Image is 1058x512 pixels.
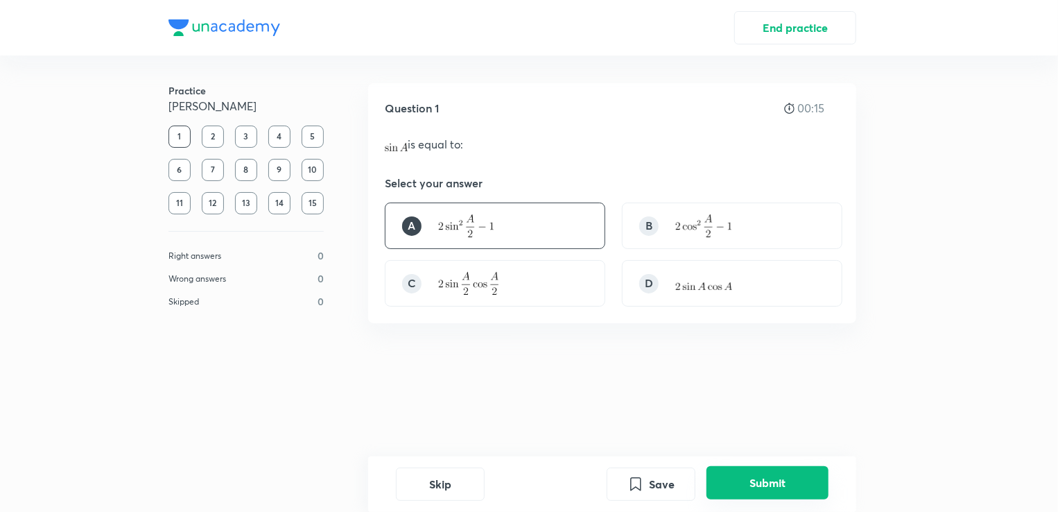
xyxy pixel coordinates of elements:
div: A [402,216,422,236]
div: 5 [302,126,324,148]
div: 2 [202,126,224,148]
div: D [639,274,659,293]
div: 11 [168,192,191,214]
div: 1 [168,126,191,148]
div: 14 [268,192,290,214]
div: 10 [302,159,324,181]
p: Right answers [168,250,221,262]
div: 9 [268,159,290,181]
div: B [639,216,659,236]
button: Skip [396,468,485,501]
img: 2 \cos ^{2} \frac{A}{2}-1 [675,214,731,237]
img: 2 \sin A \cos A [675,282,732,291]
img: stopwatch icon [784,103,795,114]
p: 0 [318,271,324,286]
div: 7 [202,159,224,181]
div: 4 [268,126,290,148]
button: Submit [706,466,829,500]
img: 2 \sin ^{2} \frac{A}{2}-1 [438,214,494,237]
p: is equal to: [385,136,840,153]
div: C [402,274,422,293]
h5: [PERSON_NAME] [168,98,324,114]
img: \sin A [385,143,408,151]
div: 13 [235,192,257,214]
img: 2 \sin \frac{A}{2} \cos \frac{A}{2} [438,272,498,295]
div: 6 [168,159,191,181]
div: 12 [202,192,224,214]
div: 3 [235,126,257,148]
button: End practice [734,11,856,44]
img: Company Logo [168,19,280,36]
p: Wrong answers [168,273,226,285]
p: Skipped [168,296,199,308]
h6: Practice [168,83,324,98]
h5: Question 1 [385,100,439,117]
div: 00:15 [784,102,840,114]
div: 15 [302,192,324,214]
p: 0 [318,294,324,309]
button: Save [607,468,695,501]
h5: Select your answer [385,175,483,191]
p: 0 [318,248,324,263]
div: 8 [235,159,257,181]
